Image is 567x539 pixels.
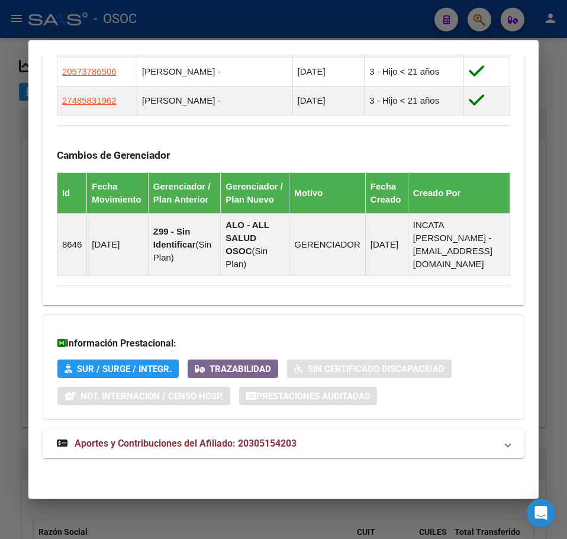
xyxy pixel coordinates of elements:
[239,387,377,405] button: Prestaciones Auditadas
[287,360,452,378] button: Sin Certificado Discapacidad
[292,57,365,86] td: [DATE]
[308,364,444,374] span: Sin Certificado Discapacidad
[210,364,271,374] span: Trazabilidad
[153,226,196,249] strong: Z99 - Sin Identificar
[87,213,149,275] td: [DATE]
[148,172,221,213] th: Gerenciador / Plan Anterior
[527,499,555,527] div: Open Intercom Messenger
[43,429,524,458] mat-expansion-panel-header: Aportes y Contribuciones del Afiliado: 20305154203
[188,360,278,378] button: Trazabilidad
[87,172,149,213] th: Fecha Movimiento
[221,172,289,213] th: Gerenciador / Plan Nuevo
[62,95,117,105] span: 27485831962
[148,213,221,275] td: ( )
[57,213,86,275] td: 8646
[153,239,211,262] span: Sin Plan
[225,246,268,269] span: Sin Plan
[408,172,510,213] th: Creado Por
[57,336,510,351] h3: Información Prestacional:
[137,86,292,115] td: [PERSON_NAME] -
[57,360,179,378] button: SUR / SURGE / INTEGR.
[365,213,408,275] td: [DATE]
[408,213,510,275] td: INCATA [PERSON_NAME] - [EMAIL_ADDRESS][DOMAIN_NAME]
[62,66,117,76] span: 20573786506
[57,149,510,162] h3: Cambios de Gerenciador
[256,391,370,402] span: Prestaciones Auditadas
[289,213,366,275] td: GERENCIADOR
[365,172,408,213] th: Fecha Creado
[292,86,365,115] td: [DATE]
[365,86,464,115] td: 3 - Hijo < 21 años
[77,364,172,374] span: SUR / SURGE / INTEGR.
[365,57,464,86] td: 3 - Hijo < 21 años
[75,438,297,449] span: Aportes y Contribuciones del Afiliado: 20305154203
[221,213,289,275] td: ( )
[289,172,366,213] th: Motivo
[57,387,230,405] button: Not. Internacion / Censo Hosp.
[57,172,86,213] th: Id
[80,391,223,402] span: Not. Internacion / Censo Hosp.
[225,220,269,256] strong: ALO - ALL SALUD OSOC
[137,57,292,86] td: [PERSON_NAME] -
